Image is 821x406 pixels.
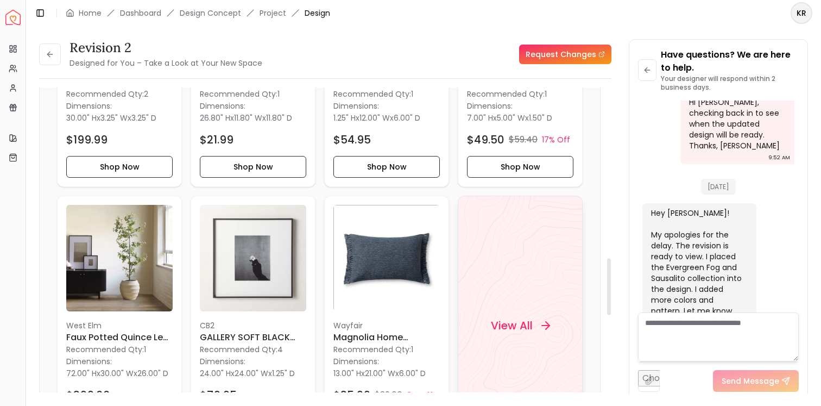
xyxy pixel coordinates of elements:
div: Hi [PERSON_NAME], checking back in to see when the updated design will be ready. Thanks, [PERSON_... [689,97,784,151]
p: 17% Off [542,134,570,145]
p: Recommended Qty: 4 [200,344,306,355]
p: x x [66,113,156,123]
small: Designed for You – Take a Look at Your New Space [70,58,262,68]
a: Project [260,8,286,18]
span: 30.00" W [100,368,134,379]
p: Recommended Qty: 2 [66,89,173,99]
span: 13.00" H [333,368,361,379]
li: Design Concept [180,8,241,18]
div: Hey [PERSON_NAME]! My apologies for the delay. The revision is ready to view. I placed the Evergr... [651,208,746,327]
h4: $21.99 [200,132,233,147]
h4: $35.99 [333,388,370,403]
p: x x [333,368,426,379]
button: KR [791,2,812,24]
p: x x [66,368,168,379]
p: Dimensions: [333,355,379,368]
img: Spacejoy Logo [5,10,21,25]
span: 26.80" H [200,113,230,123]
button: Shop Now [200,156,306,178]
p: Recommended Qty: 1 [467,89,573,99]
h4: $79.95 [200,388,237,403]
p: Dimensions: [200,99,245,113]
a: Home [79,8,102,18]
p: x x [200,368,295,379]
a: Spacejoy [5,10,21,25]
span: 72.00" H [66,368,97,379]
span: 1.50" D [529,113,552,123]
span: 6.00" D [399,368,426,379]
p: $39.00 [375,389,402,402]
p: Have questions? We are here to help. [661,48,799,74]
p: x x [467,113,552,123]
h4: $49.50 [467,132,504,147]
h6: Faux Potted Quince Leaf Tree only Plant [66,331,173,344]
p: Recommended Qty: 1 [200,89,306,99]
p: 8% Off [407,390,433,401]
span: 24.00" H [200,368,231,379]
span: 6.00" D [394,113,420,123]
a: Request Changes [519,45,611,64]
p: Dimensions: [333,99,379,113]
span: 11.80" W [234,113,262,123]
span: 5.00" W [497,113,525,123]
img: Faux Potted Quince Leaf Tree only Plant image [66,205,173,311]
span: 3.25" W [100,113,128,123]
p: Wayfair [333,320,440,331]
h4: View All [491,318,533,333]
span: 12.00" W [359,113,390,123]
p: Dimensions: [66,99,112,113]
img: Magnolia Home Jett Throw Pillow image [333,205,440,311]
img: GALLERY SOFT BLACK PICTURE FRAME WITH WHITE MAT image [200,205,306,311]
p: Your designer will respond within 2 business days. [661,74,799,92]
p: Dimensions: [200,355,245,368]
p: CB2 [200,320,306,331]
p: Dimensions: [66,355,112,368]
p: $59.40 [509,133,538,146]
div: 9:52 AM [768,152,790,163]
span: 24.00" W [235,368,268,379]
span: 21.00" W [365,368,395,379]
p: West Elm [66,320,173,331]
a: Dashboard [120,8,161,18]
h3: Revision 2 [70,39,262,57]
span: KR [792,3,811,23]
span: Design [305,8,330,18]
p: Dimensions: [467,99,513,113]
span: 11.80" D [266,113,292,123]
p: Recommended Qty: 1 [333,89,440,99]
p: Recommended Qty: 1 [66,344,173,355]
h4: $54.95 [333,132,371,147]
span: 30.00" H [66,113,97,123]
span: 1.25" H [333,113,356,123]
h4: $399.00 [66,388,110,403]
span: 7.00" H [467,113,493,123]
h6: Magnolia Home [PERSON_NAME] Throw Pillow [333,331,440,344]
span: 1.25" D [272,368,295,379]
span: [DATE] [701,179,736,195]
p: Recommended Qty: 1 [333,344,440,355]
h6: GALLERY SOFT BLACK PICTURE FRAME WITH WHITE MAT [200,331,306,344]
button: Shop Now [333,156,440,178]
button: Shop Now [467,156,573,178]
p: x x [200,113,292,123]
h4: $199.99 [66,132,108,147]
nav: breadcrumb [66,8,330,18]
span: 26.00" D [137,368,168,379]
button: Shop Now [66,156,173,178]
span: 3.25" D [131,113,156,123]
p: x x [333,113,420,123]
